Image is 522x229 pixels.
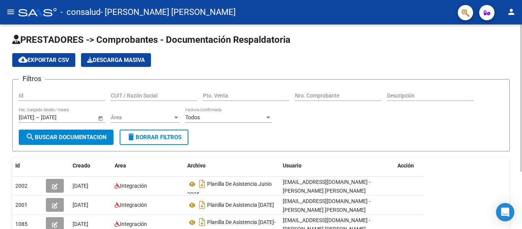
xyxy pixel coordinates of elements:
span: Todos [185,114,200,120]
button: Open calendar [96,114,104,122]
span: Descarga Masiva [87,57,145,63]
mat-icon: person [507,7,516,16]
span: Planilla De Asistencia Junio 2025 [187,181,272,198]
span: [DATE] [73,202,88,208]
span: [DATE] [73,221,88,227]
span: Área [111,114,173,121]
span: 1085 [15,221,28,227]
div: Open Intercom Messenger [496,203,514,221]
button: Descarga Masiva [81,53,151,67]
button: Borrar Filtros [120,130,188,145]
i: Descargar documento [197,178,207,190]
span: Borrar Filtros [126,134,182,141]
datatable-header-cell: Acción [394,158,433,174]
span: Planilla De Asistencia [DATE] [207,202,274,208]
span: [DATE] [73,183,88,189]
span: - [PERSON_NAME] [PERSON_NAME] [101,4,236,21]
span: Acción [397,162,414,169]
input: Fecha inicio [19,114,34,121]
datatable-header-cell: Usuario [280,158,394,174]
span: [EMAIL_ADDRESS][DOMAIN_NAME] - [PERSON_NAME] [PERSON_NAME] [283,198,370,213]
span: Buscar Documentacion [26,134,107,141]
span: Creado [73,162,90,169]
span: – [36,114,39,121]
mat-icon: search [26,132,35,141]
button: Exportar CSV [12,53,75,67]
span: Integración [120,183,147,189]
span: Id [15,162,20,169]
app-download-masive: Descarga masiva de comprobantes (adjuntos) [81,53,151,67]
span: 2001 [15,202,28,208]
h3: Filtros [19,73,45,84]
span: Archivo [187,162,206,169]
datatable-header-cell: Creado [70,158,112,174]
span: 2002 [15,183,28,189]
span: - consalud [60,4,101,21]
mat-icon: delete [126,132,136,141]
span: Exportar CSV [18,57,69,63]
span: Usuario [283,162,302,169]
datatable-header-cell: Area [112,158,184,174]
span: Area [115,162,126,169]
i: Descargar documento [197,216,207,228]
datatable-header-cell: Id [12,158,43,174]
i: Descargar documento [197,199,207,211]
button: Buscar Documentacion [19,130,113,145]
input: Fecha fin [41,114,78,121]
span: Integración [120,221,147,227]
mat-icon: cloud_download [18,55,28,64]
span: [EMAIL_ADDRESS][DOMAIN_NAME] - [PERSON_NAME] [PERSON_NAME] [283,179,370,194]
datatable-header-cell: Archivo [184,158,280,174]
span: PRESTADORES -> Comprobantes - Documentación Respaldatoria [12,34,290,45]
span: Integración [120,202,147,208]
mat-icon: menu [6,7,15,16]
